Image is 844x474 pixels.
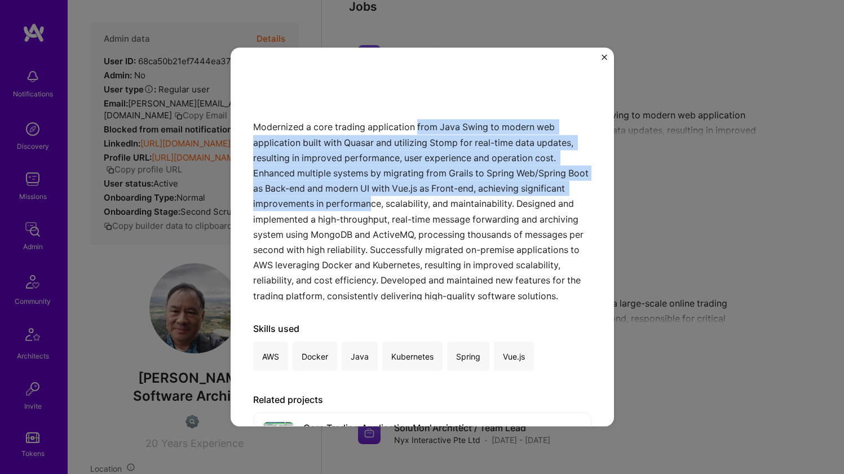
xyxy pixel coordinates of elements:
[263,422,294,446] img: project cover
[382,342,443,371] div: Kubernetes
[253,323,591,335] div: Skills used
[342,342,378,371] div: Java
[602,54,607,66] button: Close
[293,342,337,371] div: Docker
[494,342,534,371] div: Vue.js
[303,422,475,434] div: Core Trading Application Modernization
[253,342,288,371] div: AWS
[253,394,591,406] div: Related projects
[447,342,489,371] div: Spring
